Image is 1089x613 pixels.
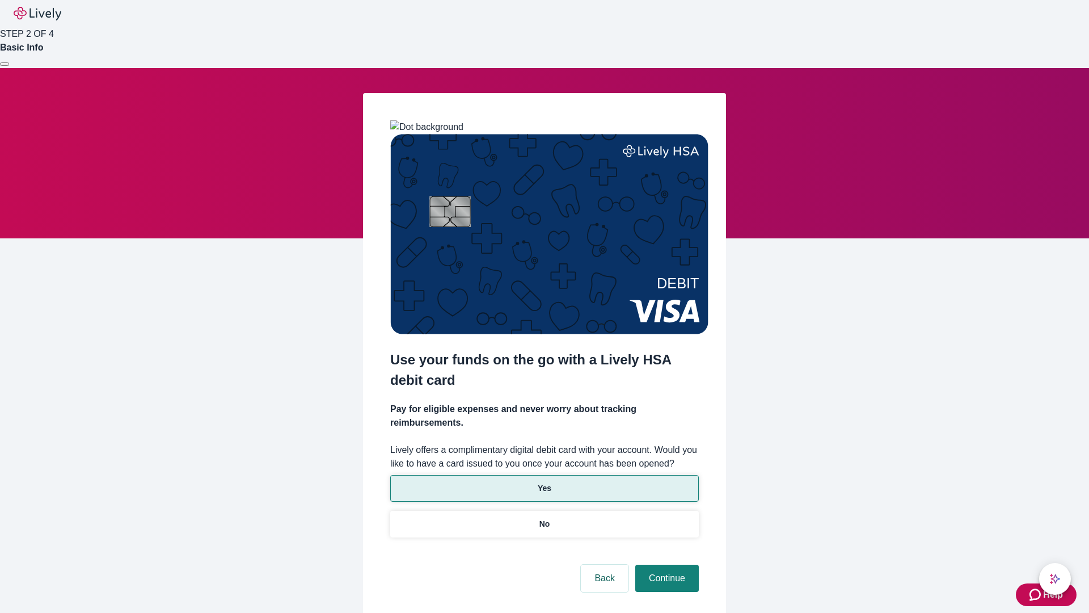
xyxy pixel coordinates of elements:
[390,134,708,334] img: Debit card
[1039,563,1071,595] button: chat
[1049,573,1061,585] svg: Lively AI Assistant
[14,7,61,20] img: Lively
[1029,588,1043,602] svg: Zendesk support icon
[581,565,628,592] button: Back
[390,402,699,430] h4: Pay for eligible expenses and never worry about tracking reimbursements.
[390,120,463,134] img: Dot background
[390,475,699,502] button: Yes
[1043,588,1063,602] span: Help
[390,443,699,471] label: Lively offers a complimentary digital debit card with your account. Would you like to have a card...
[390,511,699,538] button: No
[539,518,550,530] p: No
[635,565,699,592] button: Continue
[1016,583,1077,606] button: Zendesk support iconHelp
[390,350,699,391] h2: Use your funds on the go with a Lively HSA debit card
[538,482,551,494] p: Yes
